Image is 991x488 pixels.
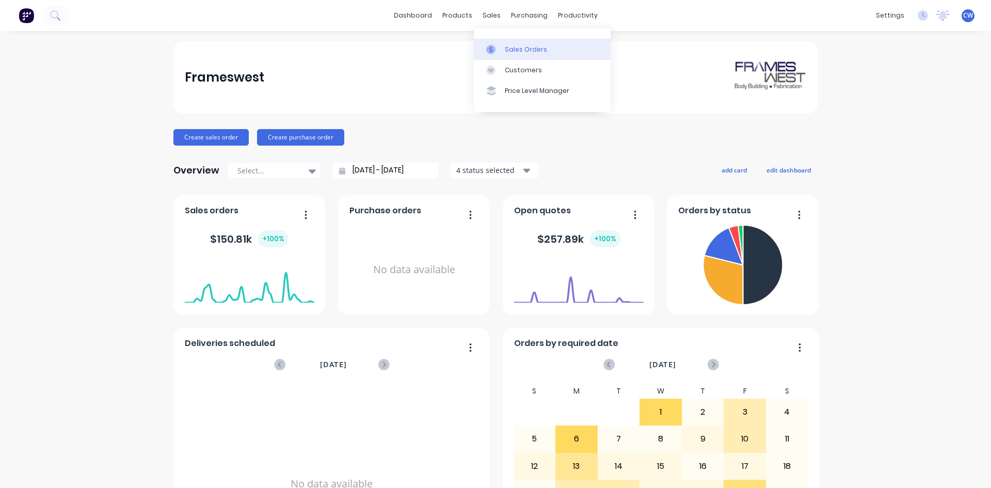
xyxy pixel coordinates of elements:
[173,160,219,181] div: Overview
[734,59,806,96] img: Frameswest
[598,453,640,479] div: 14
[598,384,640,399] div: T
[514,384,556,399] div: S
[963,11,973,20] span: CW
[649,359,676,370] span: [DATE]
[640,453,681,479] div: 15
[477,8,506,23] div: sales
[474,60,611,81] a: Customers
[715,163,754,177] button: add card
[556,426,597,452] div: 6
[437,8,477,23] div: products
[474,39,611,59] a: Sales Orders
[724,384,766,399] div: F
[682,384,724,399] div: T
[590,230,620,247] div: + 100 %
[505,66,542,75] div: Customers
[210,230,289,247] div: $ 150.81k
[598,426,640,452] div: 7
[766,399,808,425] div: 4
[724,399,765,425] div: 3
[537,230,620,247] div: $ 257.89k
[760,163,818,177] button: edit dashboard
[185,204,238,217] span: Sales orders
[682,399,724,425] div: 2
[871,8,909,23] div: settings
[682,426,724,452] div: 9
[682,453,724,479] div: 16
[514,337,618,350] span: Orders by required date
[640,426,681,452] div: 8
[349,204,421,217] span: Purchase orders
[766,426,808,452] div: 11
[678,204,751,217] span: Orders by status
[514,426,555,452] div: 5
[19,8,34,23] img: Factory
[640,384,682,399] div: W
[724,453,765,479] div: 17
[766,453,808,479] div: 18
[514,453,555,479] div: 12
[505,86,569,96] div: Price Level Manager
[553,8,603,23] div: productivity
[456,165,521,176] div: 4 status selected
[514,204,571,217] span: Open quotes
[505,45,547,54] div: Sales Orders
[185,67,264,88] div: Frameswest
[506,8,553,23] div: purchasing
[474,81,611,101] a: Price Level Manager
[320,359,347,370] span: [DATE]
[257,129,344,146] button: Create purchase order
[640,399,681,425] div: 1
[173,129,249,146] button: Create sales order
[389,8,437,23] a: dashboard
[349,221,479,319] div: No data available
[766,384,808,399] div: S
[556,453,597,479] div: 13
[451,163,538,178] button: 4 status selected
[555,384,598,399] div: M
[724,426,765,452] div: 10
[258,230,289,247] div: + 100 %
